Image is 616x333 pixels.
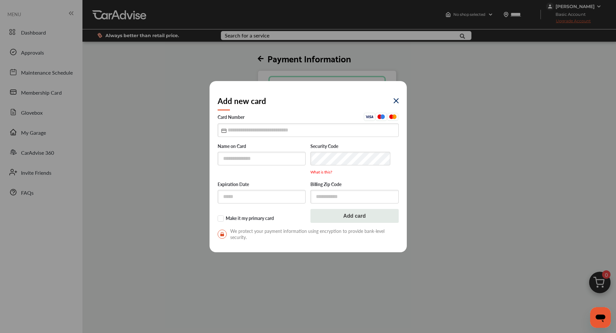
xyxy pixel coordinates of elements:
[310,143,399,150] label: Security Code
[364,113,375,121] img: Visa.45ceafba.svg
[375,113,387,121] img: Maestro.aa0500b2.svg
[218,95,266,106] h2: Add new card
[387,113,399,121] img: Mastercard.eb291d48.svg
[310,209,399,223] button: Add card
[218,113,399,123] label: Card Number
[310,169,399,175] p: What is this?
[394,98,399,103] img: eYXu4VuQffQpPoAAAAASUVORK5CYII=
[590,307,611,328] iframe: Button to launch messaging window
[310,182,399,188] label: Billing Zip Code
[218,215,306,222] label: Make it my primary card
[218,228,399,240] span: We protect your payment information using encryption to provide bank-level security.
[218,143,306,150] label: Name on Card
[218,230,227,239] img: secure-lock
[218,182,306,188] label: Expiration Date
